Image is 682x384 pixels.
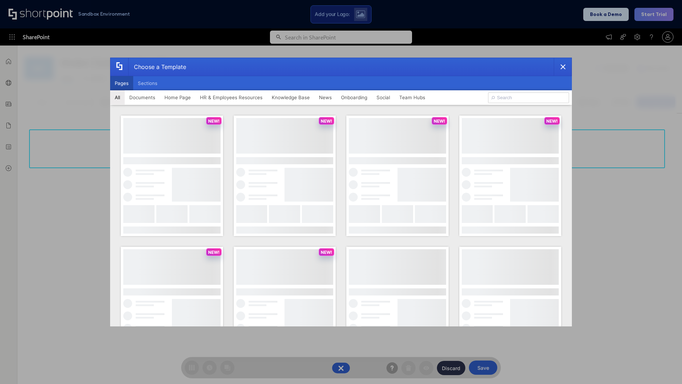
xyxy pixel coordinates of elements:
[267,90,314,105] button: Knowledge Base
[128,58,186,76] div: Choose a Template
[336,90,372,105] button: Onboarding
[160,90,195,105] button: Home Page
[208,250,220,255] p: NEW!
[321,250,332,255] p: NEW!
[321,118,332,124] p: NEW!
[195,90,267,105] button: HR & Employees Resources
[395,90,430,105] button: Team Hubs
[110,58,572,326] div: template selector
[208,118,220,124] p: NEW!
[133,76,162,90] button: Sections
[314,90,336,105] button: News
[125,90,160,105] button: Documents
[434,118,445,124] p: NEW!
[488,92,569,103] input: Search
[546,118,558,124] p: NEW!
[372,90,395,105] button: Social
[110,90,125,105] button: All
[646,350,682,384] iframe: Chat Widget
[110,76,133,90] button: Pages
